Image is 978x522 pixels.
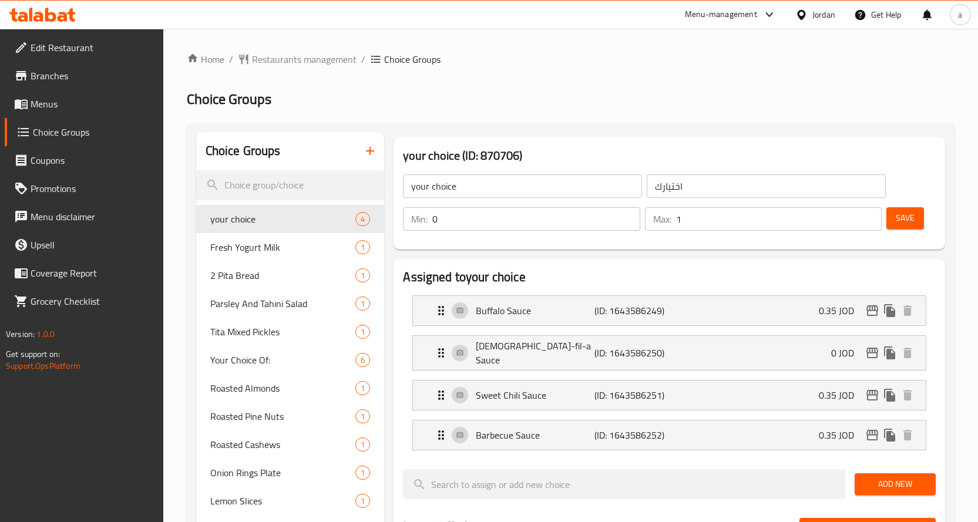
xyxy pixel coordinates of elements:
[355,381,370,395] div: Choices
[196,346,385,374] div: Your Choice Of:6
[196,170,385,200] input: search
[413,380,926,410] div: Expand
[355,437,370,452] div: Choices
[476,339,594,367] p: [DEMOGRAPHIC_DATA]-fil-a Sauce
[361,52,365,66] li: /
[210,353,356,367] span: Your Choice Of:
[31,41,154,55] span: Edit Restaurant
[238,52,357,66] a: Restaurants management
[864,477,926,491] span: Add New
[594,388,674,402] p: (ID: 1643586251)
[5,90,163,118] a: Menus
[187,86,271,112] span: Choice Groups
[252,52,357,66] span: Restaurants management
[403,469,845,499] input: search
[187,52,955,66] nav: breadcrumb
[411,212,428,226] p: Min:
[356,214,369,225] span: 4
[356,439,369,450] span: 1
[6,346,60,362] span: Get support on:
[356,467,369,479] span: 1
[196,459,385,487] div: Onion Rings Plate1
[5,62,163,90] a: Branches
[6,358,80,373] a: Support.OpsPlatform
[187,52,224,66] a: Home
[594,304,674,318] p: (ID: 1643586249)
[855,473,936,495] button: Add New
[819,304,863,318] p: 0.35 JOD
[6,326,35,342] span: Version:
[229,52,233,66] li: /
[356,496,369,507] span: 1
[196,487,385,515] div: Lemon Slices1
[896,211,915,225] span: Save
[355,297,370,311] div: Choices
[403,375,936,415] li: Expand
[210,494,356,508] span: Lemon Slices
[899,302,916,319] button: delete
[413,336,926,370] div: Expand
[5,203,163,231] a: Menu disclaimer
[31,210,154,224] span: Menu disclaimer
[5,33,163,62] a: Edit Restaurant
[403,291,936,331] li: Expand
[210,409,356,423] span: Roasted Pine Nuts
[476,304,594,318] p: Buffalo Sauce
[356,355,369,366] span: 6
[356,383,369,394] span: 1
[31,181,154,196] span: Promotions
[403,415,936,455] li: Expand
[594,346,674,360] p: (ID: 1643586250)
[196,430,385,459] div: Roasted Cashews1
[812,8,835,21] div: Jordan
[31,97,154,111] span: Menus
[36,326,55,342] span: 1.0.0
[881,386,899,404] button: duplicate
[403,331,936,375] li: Expand
[210,297,356,311] span: Parsley And Tahini Salad
[413,420,926,450] div: Expand
[881,344,899,362] button: duplicate
[356,326,369,338] span: 1
[210,466,356,480] span: Onion Rings Plate
[355,494,370,508] div: Choices
[196,289,385,318] div: Parsley And Tahini Salad1
[403,268,936,286] h2: Assigned to your choice
[210,325,356,339] span: Tita Mixed Pickles
[355,240,370,254] div: Choices
[196,261,385,289] div: 2 Pita Bread1
[5,259,163,287] a: Coverage Report
[5,174,163,203] a: Promotions
[31,238,154,252] span: Upsell
[210,240,356,254] span: Fresh Yogurt Milk
[403,146,936,165] h3: your choice (ID: 870706)
[196,402,385,430] div: Roasted Pine Nuts1
[356,298,369,309] span: 1
[476,388,594,402] p: Sweet Chili Sauce
[863,302,881,319] button: edit
[210,437,356,452] span: Roasted Cashews
[33,125,154,139] span: Choice Groups
[5,118,163,146] a: Choice Groups
[886,207,924,229] button: Save
[355,353,370,367] div: Choices
[5,231,163,259] a: Upsell
[355,325,370,339] div: Choices
[413,296,926,325] div: Expand
[384,52,441,66] span: Choice Groups
[31,294,154,308] span: Grocery Checklist
[210,268,356,282] span: 2 Pita Bread
[653,212,671,226] p: Max:
[31,69,154,83] span: Branches
[356,242,369,253] span: 1
[958,8,962,21] span: a
[31,153,154,167] span: Coupons
[881,426,899,444] button: duplicate
[210,381,356,395] span: Roasted Almonds
[356,270,369,281] span: 1
[899,386,916,404] button: delete
[863,344,881,362] button: edit
[196,233,385,261] div: Fresh Yogurt Milk1
[863,426,881,444] button: edit
[5,287,163,315] a: Grocery Checklist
